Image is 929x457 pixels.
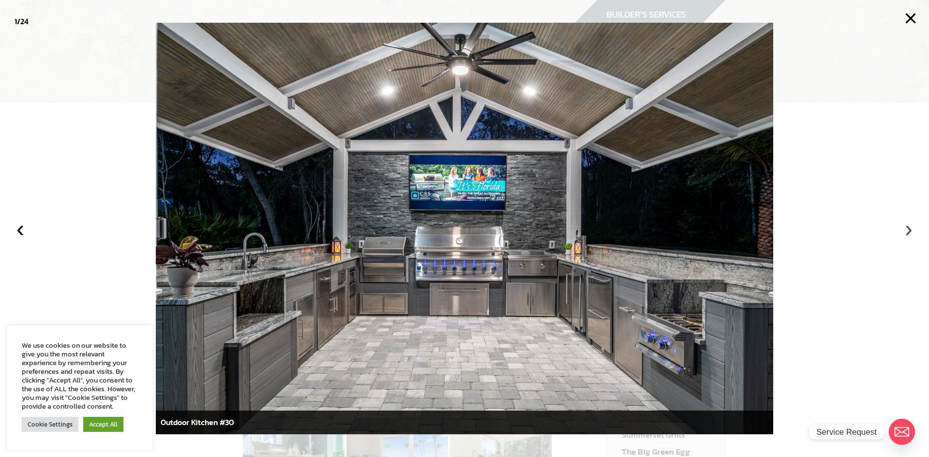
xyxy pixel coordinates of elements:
[15,15,29,29] div: /
[20,15,29,27] span: 24
[889,419,915,445] a: Email
[22,417,78,432] a: Cookie Settings
[900,8,921,29] button: ×
[22,341,138,411] div: We use cookies on our website to give you the most relevant experience by remembering your prefer...
[156,23,773,434] img: outdoor-kitchen-slide.jpg
[10,218,31,239] button: ‹
[156,411,773,434] div: Outdoor Kitchen #30
[83,417,123,432] a: Accept All
[898,218,919,239] button: ›
[15,15,17,27] span: 1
